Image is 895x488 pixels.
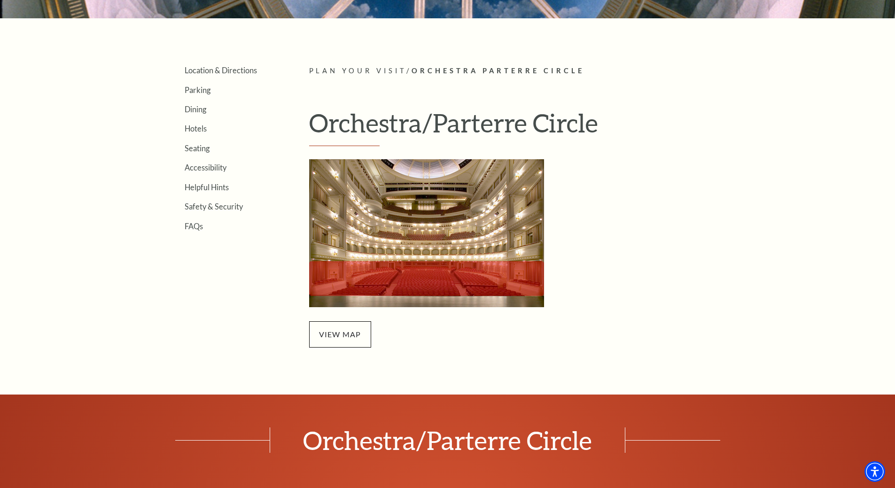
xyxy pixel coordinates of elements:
[864,461,885,482] div: Accessibility Menu
[185,124,207,133] a: Hotels
[185,163,226,172] a: Accessibility
[309,321,371,348] span: view map
[309,65,739,77] p: /
[185,144,210,153] a: Seating
[309,159,544,307] img: Orchestra/Parterre Circle Seating Map
[309,67,407,75] span: Plan Your Visit
[309,328,371,339] a: view map
[309,226,544,237] a: Orchestra Parterre Map
[309,108,739,146] h1: Orchestra/Parterre Circle
[185,105,206,114] a: Dining
[412,67,584,75] span: Orchestra Parterre Circle
[185,66,257,75] a: Location & Directions
[270,427,625,453] span: Orchestra/Parterre Circle
[185,222,203,231] a: FAQs
[185,202,243,211] a: Safety & Security
[185,85,210,94] a: Parking
[185,183,229,192] a: Helpful Hints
